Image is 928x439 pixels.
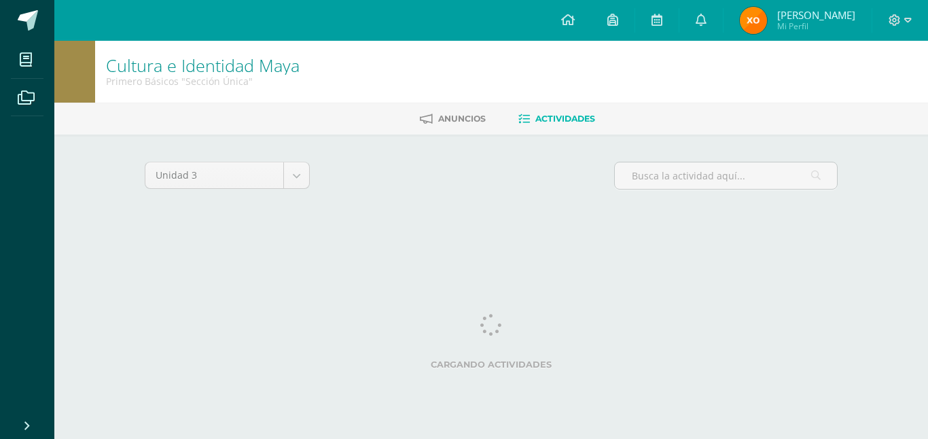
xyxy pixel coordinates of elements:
[156,162,273,188] span: Unidad 3
[106,75,300,88] div: Primero Básicos 'Sección Única'
[777,8,855,22] span: [PERSON_NAME]
[420,108,486,130] a: Anuncios
[145,359,838,370] label: Cargando actividades
[438,113,486,124] span: Anuncios
[777,20,855,32] span: Mi Perfil
[615,162,837,189] input: Busca la actividad aquí...
[106,54,300,77] a: Cultura e Identidad Maya
[518,108,595,130] a: Actividades
[535,113,595,124] span: Actividades
[145,162,309,188] a: Unidad 3
[106,56,300,75] h1: Cultura e Identidad Maya
[740,7,767,34] img: 86243bb81fb1a9bcf7d1372635ab2988.png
